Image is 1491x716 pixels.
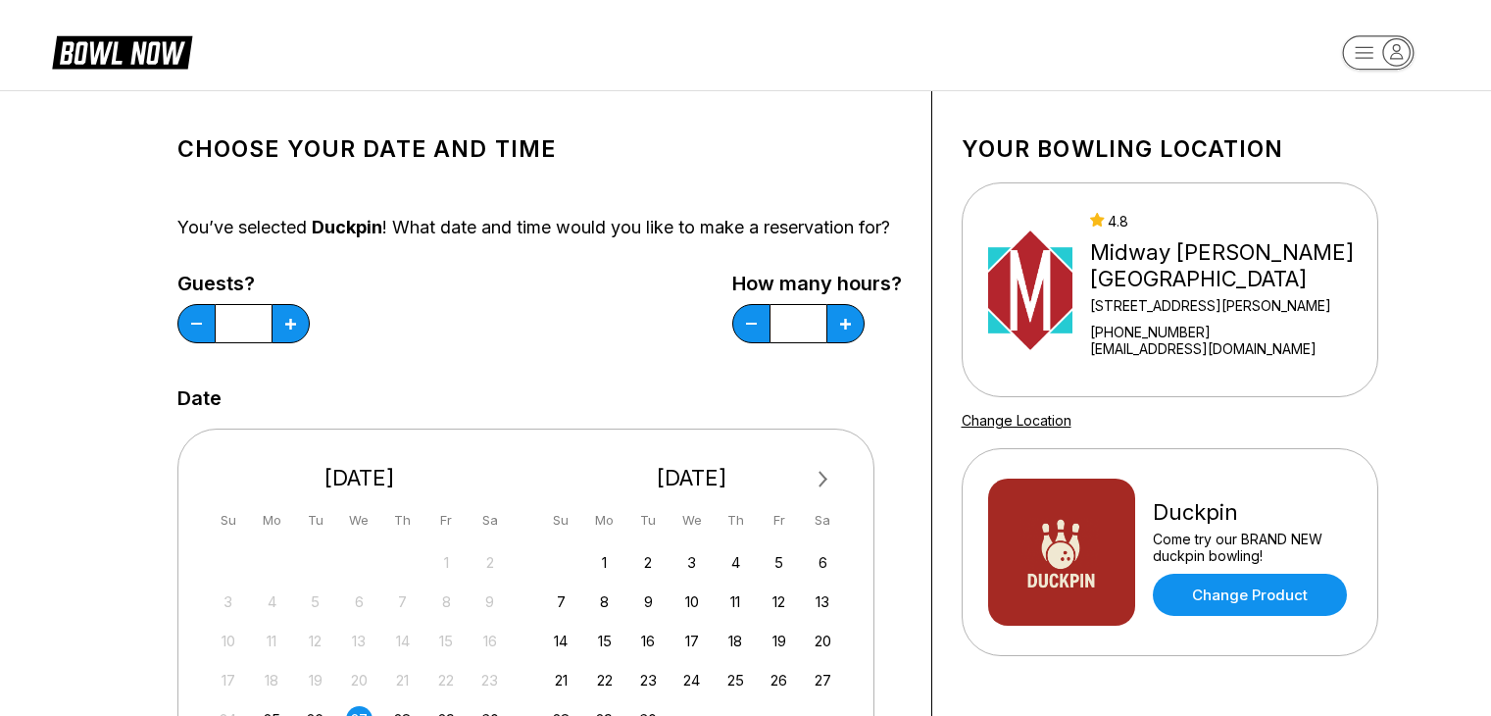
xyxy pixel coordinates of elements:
div: Come try our BRAND NEW duckpin bowling! [1153,531,1352,564]
div: Choose Friday, September 12th, 2025 [766,588,792,615]
div: Fr [766,507,792,534]
div: Not available Monday, August 18th, 2025 [259,667,285,693]
div: Mo [591,507,618,534]
div: [STREET_ADDRESS][PERSON_NAME] [1090,297,1368,314]
div: Sa [810,507,836,534]
div: Choose Friday, September 19th, 2025 [766,628,792,654]
div: Choose Monday, September 8th, 2025 [591,588,618,615]
div: We [678,507,705,534]
div: Not available Friday, August 1st, 2025 [433,549,460,576]
div: Not available Monday, August 4th, 2025 [259,588,285,615]
div: Not available Thursday, August 7th, 2025 [389,588,416,615]
div: Sa [476,507,503,534]
div: Choose Monday, September 15th, 2025 [591,628,618,654]
div: Not available Tuesday, August 5th, 2025 [302,588,328,615]
div: Not available Saturday, August 9th, 2025 [476,588,503,615]
div: Choose Thursday, September 11th, 2025 [722,588,749,615]
img: Midway Bowling - Carlisle [988,217,1073,364]
div: Choose Wednesday, September 3rd, 2025 [678,549,705,576]
h1: Choose your Date and time [177,135,902,163]
div: Mo [259,507,285,534]
div: Not available Friday, August 22nd, 2025 [433,667,460,693]
label: Date [177,387,222,409]
h1: Your bowling location [962,135,1378,163]
div: Choose Sunday, September 14th, 2025 [548,628,574,654]
div: Not available Tuesday, August 19th, 2025 [302,667,328,693]
div: Choose Saturday, September 6th, 2025 [810,549,836,576]
div: Th [389,507,416,534]
div: Choose Sunday, September 7th, 2025 [548,588,574,615]
div: Choose Saturday, September 27th, 2025 [810,667,836,693]
div: Tu [302,507,328,534]
div: Not available Saturday, August 16th, 2025 [476,628,503,654]
div: Not available Saturday, August 23rd, 2025 [476,667,503,693]
div: Choose Friday, September 5th, 2025 [766,549,792,576]
div: Not available Saturday, August 2nd, 2025 [476,549,503,576]
div: Not available Wednesday, August 13th, 2025 [346,628,373,654]
a: [EMAIL_ADDRESS][DOMAIN_NAME] [1090,340,1368,357]
div: Choose Thursday, September 25th, 2025 [722,667,749,693]
a: Change Product [1153,574,1347,616]
div: Choose Tuesday, September 23rd, 2025 [635,667,662,693]
div: Choose Thursday, September 18th, 2025 [722,628,749,654]
div: 4.8 [1090,213,1368,230]
div: Choose Thursday, September 4th, 2025 [722,549,749,576]
div: Choose Wednesday, September 10th, 2025 [678,588,705,615]
div: Not available Tuesday, August 12th, 2025 [302,628,328,654]
div: Not available Sunday, August 3rd, 2025 [215,588,241,615]
div: Choose Saturday, September 13th, 2025 [810,588,836,615]
div: Not available Monday, August 11th, 2025 [259,628,285,654]
div: Choose Friday, September 26th, 2025 [766,667,792,693]
button: Next Month [808,464,839,495]
div: Not available Friday, August 8th, 2025 [433,588,460,615]
div: [DATE] [208,465,512,491]
div: [DATE] [540,465,844,491]
div: Not available Thursday, August 14th, 2025 [389,628,416,654]
div: Choose Tuesday, September 2nd, 2025 [635,549,662,576]
div: Choose Tuesday, September 9th, 2025 [635,588,662,615]
div: [PHONE_NUMBER] [1090,324,1368,340]
div: Not available Friday, August 15th, 2025 [433,628,460,654]
div: Su [548,507,574,534]
div: Duckpin [1153,499,1352,526]
div: Midway [PERSON_NAME][GEOGRAPHIC_DATA] [1090,239,1368,292]
div: Th [722,507,749,534]
div: Choose Saturday, September 20th, 2025 [810,628,836,654]
div: Choose Tuesday, September 16th, 2025 [635,628,662,654]
label: How many hours? [732,273,902,294]
div: Fr [433,507,460,534]
span: Duckpin [312,217,382,237]
div: Su [215,507,241,534]
div: You’ve selected ! What date and time would you like to make a reservation for? [177,217,902,238]
div: Choose Monday, September 22nd, 2025 [591,667,618,693]
div: Not available Thursday, August 21st, 2025 [389,667,416,693]
div: Choose Wednesday, September 17th, 2025 [678,628,705,654]
div: Choose Wednesday, September 24th, 2025 [678,667,705,693]
div: Not available Wednesday, August 6th, 2025 [346,588,373,615]
img: Duckpin [988,479,1135,626]
div: Choose Monday, September 1st, 2025 [591,549,618,576]
div: Tu [635,507,662,534]
a: Change Location [962,412,1071,429]
div: Choose Sunday, September 21st, 2025 [548,667,574,693]
div: Not available Sunday, August 17th, 2025 [215,667,241,693]
div: Not available Sunday, August 10th, 2025 [215,628,241,654]
div: We [346,507,373,534]
label: Guests? [177,273,310,294]
div: Not available Wednesday, August 20th, 2025 [346,667,373,693]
